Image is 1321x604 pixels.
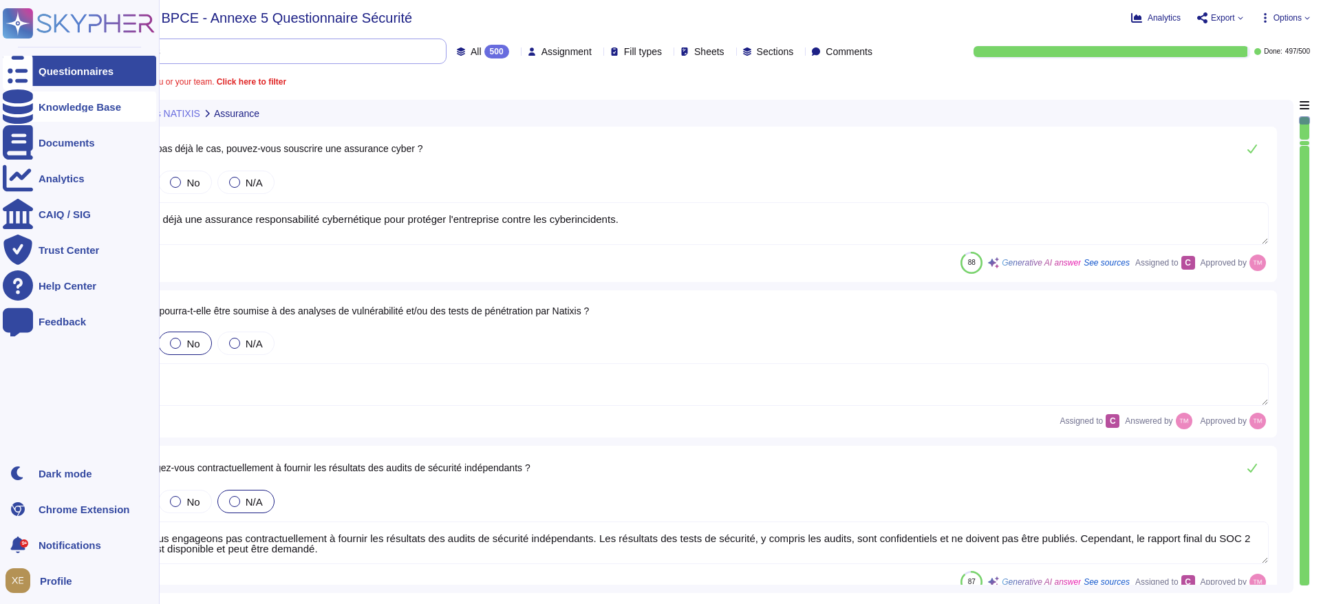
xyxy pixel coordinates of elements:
span: 88 [968,259,976,266]
a: Feedback [3,306,156,336]
span: Export [1211,14,1235,22]
button: Analytics [1131,12,1181,23]
span: Options [1274,14,1302,22]
span: Assignment [541,47,592,56]
span: Answered by [1125,417,1172,425]
div: Chrome Extension [39,504,130,515]
span: See sources [1084,259,1130,267]
span: Profile [40,576,72,586]
span: Approved by [1201,417,1247,425]
span: Generative AI answer [1002,578,1081,586]
span: Assigned to [1135,256,1195,270]
span: 497 / 500 [1285,48,1310,55]
span: No [186,177,200,188]
img: user [1249,413,1266,429]
span: Sheets [694,47,724,56]
a: CAIQ / SIG [3,199,156,229]
a: Chrome Extension [3,494,156,524]
a: Help Center [3,270,156,301]
span: Done: [1264,48,1282,55]
div: C [1181,256,1195,270]
span: 3 questions are assigned to you or your team. [47,78,286,86]
span: N/A [246,338,263,349]
div: 9+ [20,539,28,548]
span: All [471,47,482,56]
div: 500 [484,45,509,58]
b: Click here to filter [214,77,286,87]
div: Analytics [39,173,85,184]
textarea: Nous ne nous engageons pas contractuellement à fournir les résultats des audits de sécurité indép... [94,521,1269,564]
a: Trust Center [3,235,156,265]
span: Approved by [1201,259,1247,267]
span: Sections [757,47,794,56]
input: Search by keywords [54,39,446,63]
span: Assigned to [1135,575,1195,589]
span: N/A [246,496,263,508]
span: Approved by [1201,578,1247,586]
div: Questionnaires [39,66,114,76]
span: Vous engagez-vous contractuellement à fournir les résultats des audits de sécurité indépendants ? [110,462,530,473]
div: Dark mode [39,468,92,479]
div: Documents [39,138,95,148]
img: user [6,568,30,593]
span: N/A [246,177,263,188]
span: Assurance [214,109,259,118]
img: user [1249,574,1266,590]
img: user [1249,255,1266,271]
div: C [1181,575,1195,589]
span: Fill types [624,47,662,56]
a: Analytics [3,163,156,193]
div: C [1106,414,1119,428]
img: user [1176,413,1192,429]
span: See sources [1084,578,1130,586]
span: Analytics [1148,14,1181,22]
textarea: Nous avons déjà une assurance responsabilité cybernétique pour protéger l'entreprise contre les c... [94,202,1269,245]
div: CAIQ / SIG [39,209,91,219]
div: Trust Center [39,245,99,255]
div: Help Center [39,281,96,291]
span: 87 [968,578,976,585]
button: user [3,565,40,596]
span: No [186,496,200,508]
span: Si ce n'est pas déjà le cas, pouvez-vous souscrire une assurance cyber ? [110,143,423,154]
span: No [186,338,200,349]
span: Notifications [39,540,101,550]
div: Knowledge Base [39,102,121,112]
a: Documents [3,127,156,158]
a: Knowledge Base [3,91,156,122]
span: BPCE - Annexe 5 Questionnaire Sécurité [162,11,413,25]
a: Questionnaires [3,56,156,86]
span: Assigned to [1060,414,1120,428]
span: La solution pourra-t-elle être soumise à des analyses de vulnérabilité et/ou des tests de pénétra... [110,305,590,316]
div: Feedback [39,316,86,327]
span: Comments [826,47,872,56]
span: Generative AI answer [1002,259,1081,267]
